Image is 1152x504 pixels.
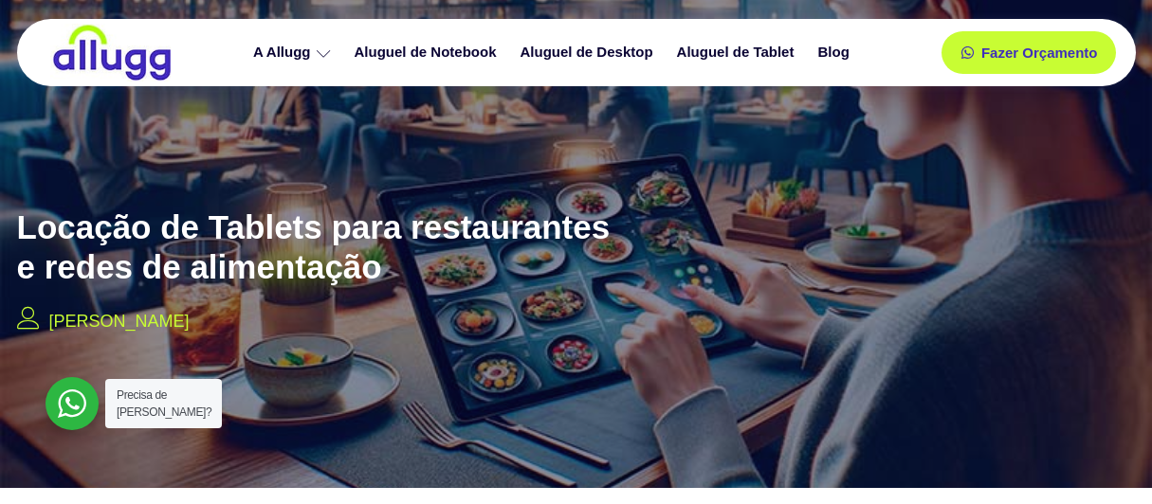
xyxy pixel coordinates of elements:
[50,24,174,81] img: locação de TI é Allugg
[345,36,511,69] a: Aluguel de Notebook
[808,36,863,69] a: Blog
[667,36,809,69] a: Aluguel de Tablet
[49,309,190,334] p: [PERSON_NAME]
[17,207,624,287] h2: Locação de Tablets para restaurantes e redes de alimentação
[981,45,1098,60] span: Fazer Orçamento
[117,388,211,419] span: Precisa de [PERSON_NAME]?
[942,31,1117,74] a: Fazer Orçamento
[511,36,667,69] a: Aluguel de Desktop
[244,36,345,69] a: A Allugg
